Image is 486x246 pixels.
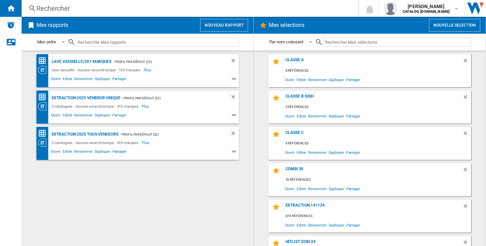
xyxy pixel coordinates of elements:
[50,94,120,102] div: Extraction 2025 vendeur unique
[328,111,345,120] span: Dupliquer
[7,21,15,29] img: alerts-logo.svg
[38,93,50,101] div: Matrice des prix
[345,184,361,193] span: Partager
[307,111,327,120] span: Renommer
[50,148,62,156] span: Ouvrir
[94,112,111,120] span: Dupliquer
[462,167,471,176] div: Supprimer
[328,220,345,230] span: Dupliquer
[403,3,450,10] span: [PERSON_NAME]
[345,148,361,157] span: Partager
[73,76,93,84] span: Renommer
[462,94,471,103] div: Supprimer
[328,148,345,157] span: Dupliquer
[94,148,111,156] span: Dupliquer
[284,139,471,148] div: 6 références
[62,148,73,156] span: Editer
[38,66,50,74] div: Vision Catégorie
[111,112,128,120] span: Partager
[384,2,397,15] img: profile.jpg
[284,148,296,157] span: Ouvrir
[111,58,217,66] div: - Profil par défaut (22)
[50,58,111,66] div: Lave vaisselle/201 marques
[284,58,462,67] div: Classe A
[94,76,111,84] span: Dupliquer
[328,75,345,84] span: Dupliquer
[35,19,70,32] h2: Mes rapports
[284,167,462,176] div: Combi BI
[118,130,217,139] div: - Profil par défaut (22)
[50,139,142,147] div: 2 catalogues - Aucune caractéristique - 416 marques
[307,148,327,157] span: Renommer
[284,203,462,212] div: Extraction 141124
[111,76,128,84] span: Partager
[296,184,307,193] span: Editer
[62,112,73,120] span: Editer
[73,148,93,156] span: Renommer
[50,102,142,110] div: 2 catalogues - Aucune caractéristique - 416 marques
[284,111,296,120] span: Ouvrir
[307,184,327,193] span: Renommer
[345,75,361,84] span: Partager
[296,220,307,230] span: Editer
[50,66,144,74] div: Lave vaisselle - Aucune caractéristique - 169 marques
[111,148,128,156] span: Partager
[296,75,307,84] span: Editer
[284,176,471,184] div: 35 références
[200,19,248,32] button: Nouveau rapport
[462,130,471,139] div: Supprimer
[429,19,480,32] button: Nouvelle selection
[230,94,239,102] div: Supprimer
[38,139,50,147] div: Vision Catégorie
[307,220,327,230] span: Renommer
[345,111,361,120] span: Partager
[62,76,73,84] span: Editer
[284,130,462,139] div: Classe C
[328,184,345,193] span: Dupliquer
[284,103,471,111] div: 5 références
[296,111,307,120] span: Editer
[230,58,239,66] div: Supprimer
[462,58,471,67] div: Supprimer
[38,57,50,65] div: Matrice des prix
[38,129,50,138] div: Matrice des prix
[345,220,361,230] span: Partager
[284,212,471,220] div: 874 références
[269,39,303,44] div: Par nom croissant
[296,148,307,157] span: Editer
[38,102,50,110] div: Vision Catégorie
[284,184,296,193] span: Ouvrir
[73,112,93,120] span: Renommer
[462,203,471,212] div: Supprimer
[37,39,56,44] div: Mon ordre
[142,102,150,110] span: Plus
[50,112,62,120] span: Ouvrir
[50,76,62,84] span: Ouvrir
[142,139,150,147] span: Plus
[403,9,450,14] b: CATALOG [DOMAIN_NAME]
[284,94,462,103] div: Classe B Dish
[230,130,239,139] div: Supprimer
[50,130,118,139] div: extraction 2025 tous vendeurs
[144,66,152,74] span: Plus
[120,94,217,102] div: - Profil par défaut (22)
[284,75,296,84] span: Ouvrir
[267,19,306,32] h2: Mes sélections
[36,4,341,13] div: Rechercher
[284,220,296,230] span: Ouvrir
[307,75,327,84] span: Renommer
[284,67,471,75] div: 8 références
[76,38,239,47] input: Rechercher Mes rapports
[323,38,471,47] input: Rechercher Mes sélections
